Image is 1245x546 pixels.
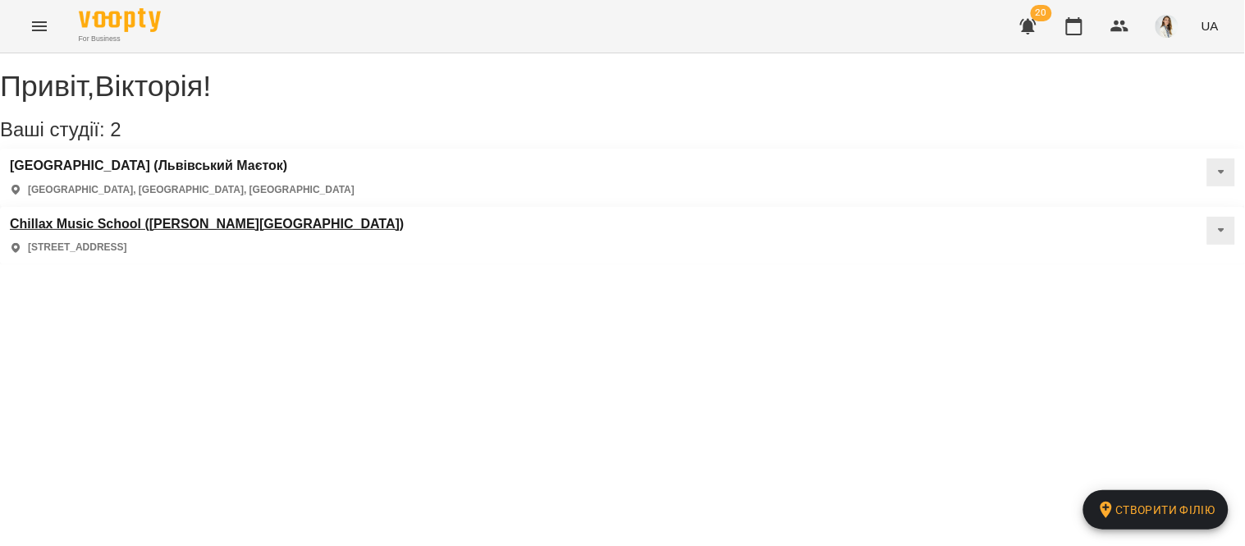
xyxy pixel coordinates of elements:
span: UA [1202,17,1219,34]
a: Chillax Music School ([PERSON_NAME][GEOGRAPHIC_DATA]) [10,217,404,232]
button: UA [1195,11,1225,41]
p: [GEOGRAPHIC_DATA], [GEOGRAPHIC_DATA], [GEOGRAPHIC_DATA] [28,183,355,197]
span: 2 [110,118,121,140]
img: Voopty Logo [79,8,161,32]
span: 20 [1031,5,1052,21]
a: [GEOGRAPHIC_DATA] (Львівський Маєток) [10,158,355,173]
img: abcb920824ed1c0b1cb573ad24907a7f.png [1156,15,1179,38]
span: For Business [79,34,161,44]
button: Menu [20,7,59,46]
p: [STREET_ADDRESS] [28,241,127,255]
